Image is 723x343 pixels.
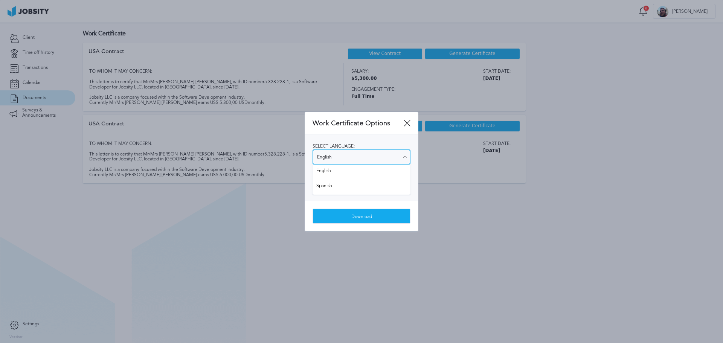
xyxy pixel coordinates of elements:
[313,209,410,224] button: Download
[316,183,407,191] span: Spanish
[313,143,355,149] span: Select language:
[316,168,407,176] span: English
[313,119,404,127] span: Work Certificate Options
[313,209,410,224] div: Download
